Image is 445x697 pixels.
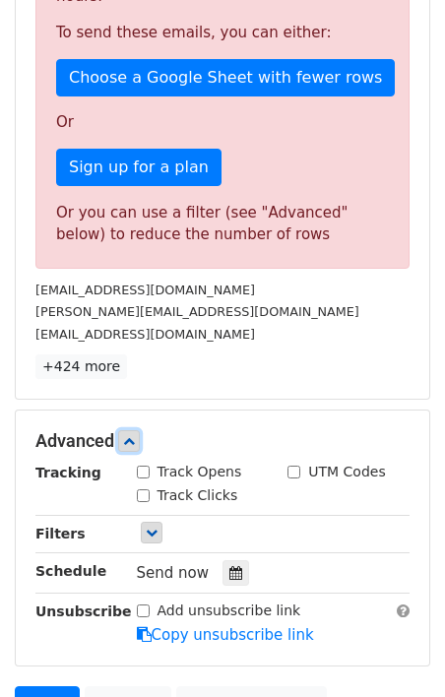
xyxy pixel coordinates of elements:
[56,202,389,246] div: Or you can use a filter (see "Advanced" below) to reduce the number of rows
[137,626,314,644] a: Copy unsubscribe link
[35,327,255,342] small: [EMAIL_ADDRESS][DOMAIN_NAME]
[35,465,101,480] strong: Tracking
[35,304,359,319] small: [PERSON_NAME][EMAIL_ADDRESS][DOMAIN_NAME]
[35,430,410,452] h5: Advanced
[347,602,445,697] iframe: Chat Widget
[308,462,385,482] label: UTM Codes
[35,354,127,379] a: +424 more
[56,112,389,133] p: Or
[158,485,238,506] label: Track Clicks
[56,149,222,186] a: Sign up for a plan
[158,601,301,621] label: Add unsubscribe link
[56,23,389,43] p: To send these emails, you can either:
[35,563,106,579] strong: Schedule
[35,526,86,541] strong: Filters
[35,283,255,297] small: [EMAIL_ADDRESS][DOMAIN_NAME]
[35,603,132,619] strong: Unsubscribe
[137,564,210,582] span: Send now
[56,59,395,96] a: Choose a Google Sheet with fewer rows
[158,462,242,482] label: Track Opens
